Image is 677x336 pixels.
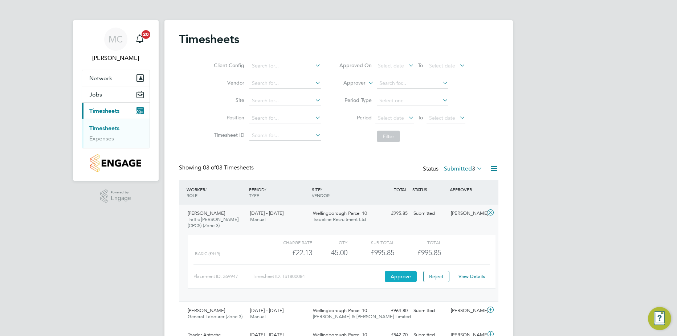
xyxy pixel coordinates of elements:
[203,164,254,171] span: 03 Timesheets
[394,238,441,247] div: Total
[339,97,372,103] label: Period Type
[312,247,347,259] div: 45.00
[250,210,284,216] span: [DATE] - [DATE]
[423,271,449,282] button: Reject
[89,125,119,132] a: Timesheets
[265,238,312,247] div: Charge rate
[377,131,400,142] button: Filter
[378,62,404,69] span: Select date
[82,54,150,62] span: Marian Chitimus
[249,192,259,198] span: TYPE
[249,61,321,71] input: Search for...
[373,305,411,317] div: £964.80
[313,216,366,222] span: Tradeline Recruitment Ltd
[205,187,207,192] span: /
[313,307,367,314] span: Wellingborough Parcel 10
[333,79,366,87] label: Approver
[188,210,225,216] span: [PERSON_NAME]
[90,154,141,172] img: countryside-properties-logo-retina.png
[188,216,238,229] span: Traffic [PERSON_NAME] (CPCS) (Zone 3)
[416,61,425,70] span: To
[89,107,119,114] span: Timesheets
[648,307,671,330] button: Engage Resource Center
[394,187,407,192] span: TOTAL
[448,208,486,220] div: [PERSON_NAME]
[203,164,216,171] span: 03 of
[339,62,372,69] label: Approved On
[249,131,321,141] input: Search for...
[179,32,239,46] h2: Timesheets
[111,189,131,196] span: Powered by
[347,238,394,247] div: Sub Total
[82,70,150,86] button: Network
[448,305,486,317] div: [PERSON_NAME]
[385,271,417,282] button: Approve
[212,79,244,86] label: Vendor
[247,183,310,202] div: PERIOD
[142,30,150,39] span: 20
[89,91,102,98] span: Jobs
[448,183,486,196] div: APPROVER
[82,119,150,148] div: Timesheets
[444,165,482,172] label: Submitted
[212,132,244,138] label: Timesheet ID
[378,115,404,121] span: Select date
[310,183,373,202] div: SITE
[458,273,485,279] a: View Details
[212,114,244,121] label: Position
[111,195,131,201] span: Engage
[89,75,112,82] span: Network
[265,247,312,259] div: £22.13
[187,192,197,198] span: ROLE
[100,189,131,203] a: Powered byEngage
[313,314,411,320] span: [PERSON_NAME] & [PERSON_NAME] Limited
[253,271,383,282] div: Timesheet ID: TS1800084
[411,305,448,317] div: Submitted
[423,164,484,174] div: Status
[429,62,455,69] span: Select date
[188,314,242,320] span: General Labourer (Zone 3)
[377,96,448,106] input: Select one
[185,183,248,202] div: WORKER
[313,210,367,216] span: Wellingborough Parcel 10
[250,216,266,222] span: Manual
[179,164,255,172] div: Showing
[82,154,150,172] a: Go to home page
[373,208,411,220] div: £995.85
[250,314,266,320] span: Manual
[249,78,321,89] input: Search for...
[377,78,448,89] input: Search for...
[249,96,321,106] input: Search for...
[416,113,425,122] span: To
[212,62,244,69] label: Client Config
[411,183,448,196] div: STATUS
[472,165,475,172] span: 3
[249,113,321,123] input: Search for...
[89,135,114,142] a: Expenses
[321,187,322,192] span: /
[193,271,253,282] div: Placement ID: 269947
[312,238,347,247] div: QTY
[250,307,284,314] span: [DATE] - [DATE]
[82,86,150,102] button: Jobs
[212,97,244,103] label: Site
[312,192,330,198] span: VENDOR
[417,248,441,257] span: £995.85
[429,115,455,121] span: Select date
[109,34,123,44] span: MC
[188,307,225,314] span: [PERSON_NAME]
[339,114,372,121] label: Period
[73,20,159,181] nav: Main navigation
[132,28,147,51] a: 20
[82,103,150,119] button: Timesheets
[265,187,266,192] span: /
[195,251,220,256] span: Basic (£/HR)
[82,28,150,62] a: MC[PERSON_NAME]
[347,247,394,259] div: £995.85
[411,208,448,220] div: Submitted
